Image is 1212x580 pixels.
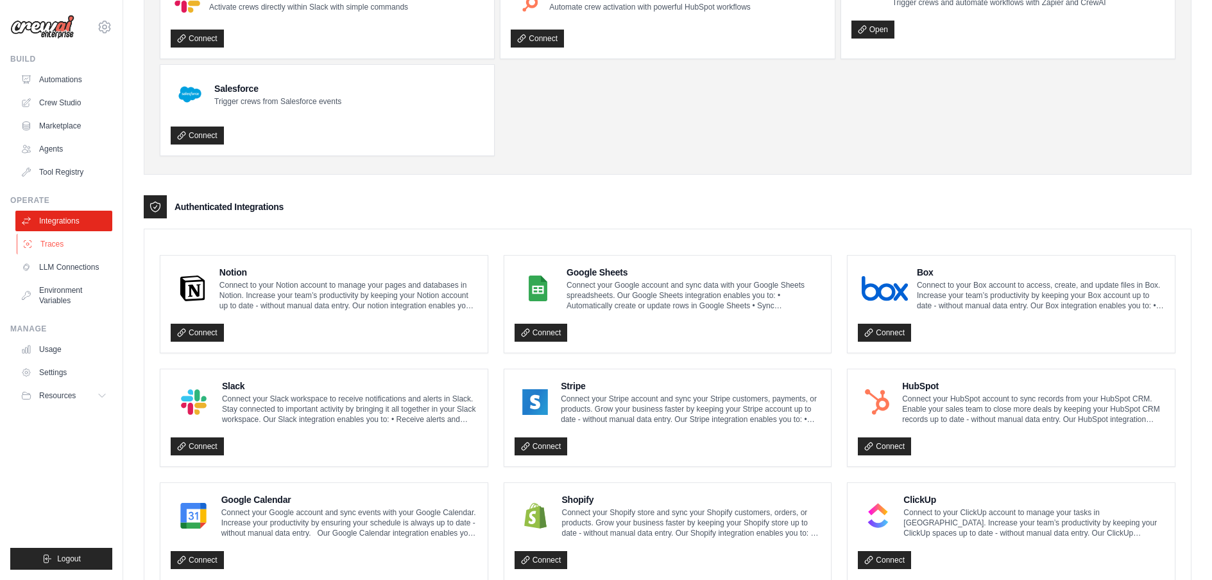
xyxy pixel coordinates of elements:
[15,280,112,311] a: Environment Variables
[858,551,911,569] a: Connect
[10,548,112,570] button: Logout
[15,257,112,277] a: LLM Connections
[862,389,893,415] img: HubSpot Logo
[917,280,1165,311] p: Connect to your Box account to access, create, and update files in Box. Increase your team’s prod...
[561,380,821,392] h4: Stripe
[15,362,112,383] a: Settings
[518,389,552,415] img: Stripe Logo
[515,437,568,455] a: Connect
[518,276,558,301] img: Google Sheets Logo
[175,79,205,110] img: Salesforce Logo
[10,15,74,39] img: Logo
[39,391,76,401] span: Resources
[214,82,341,95] h4: Salesforce
[175,503,212,529] img: Google Calendar Logo
[219,266,477,279] h4: Notion
[175,389,213,415] img: Slack Logo
[171,437,224,455] a: Connect
[219,280,477,311] p: Connect to your Notion account to manage your pages and databases in Notion. Increase your team’s...
[15,139,112,159] a: Agents
[15,339,112,360] a: Usage
[511,30,564,48] a: Connect
[209,2,408,12] p: Activate crews directly within Slack with simple commands
[171,324,224,342] a: Connect
[902,380,1165,392] h4: HubSpot
[222,380,477,392] h4: Slack
[171,127,224,145] a: Connect
[10,195,112,206] div: Operate
[567,266,821,279] h4: Google Sheets
[222,394,477,425] p: Connect your Slack workspace to receive notifications and alerts in Slack. Stay connected to impo...
[862,276,908,301] img: Box Logo
[175,200,284,213] h3: Authenticated Integrations
[561,394,821,425] p: Connect your Stripe account and sync your Stripe customers, payments, or products. Grow your busi...
[917,266,1165,279] h4: Box
[561,493,821,506] h4: Shopify
[17,234,114,254] a: Traces
[862,503,894,529] img: ClickUp Logo
[858,437,911,455] a: Connect
[10,54,112,64] div: Build
[903,493,1165,506] h4: ClickUp
[518,503,553,529] img: Shopify Logo
[561,507,821,538] p: Connect your Shopify store and sync your Shopify customers, orders, or products. Grow your busine...
[15,162,112,182] a: Tool Registry
[15,69,112,90] a: Automations
[171,30,224,48] a: Connect
[567,280,821,311] p: Connect your Google account and sync data with your Google Sheets spreadsheets. Our Google Sheets...
[515,324,568,342] a: Connect
[175,276,210,301] img: Notion Logo
[171,551,224,569] a: Connect
[57,554,81,564] span: Logout
[15,116,112,136] a: Marketplace
[549,2,750,12] p: Automate crew activation with powerful HubSpot workflows
[851,21,894,39] a: Open
[221,493,477,506] h4: Google Calendar
[902,394,1165,425] p: Connect your HubSpot account to sync records from your HubSpot CRM. Enable your sales team to clo...
[903,507,1165,538] p: Connect to your ClickUp account to manage your tasks in [GEOGRAPHIC_DATA]. Increase your team’s p...
[858,324,911,342] a: Connect
[214,96,341,107] p: Trigger crews from Salesforce events
[221,507,477,538] p: Connect your Google account and sync events with your Google Calendar. Increase your productivity...
[15,92,112,113] a: Crew Studio
[15,385,112,406] button: Resources
[10,324,112,334] div: Manage
[15,211,112,231] a: Integrations
[515,551,568,569] a: Connect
